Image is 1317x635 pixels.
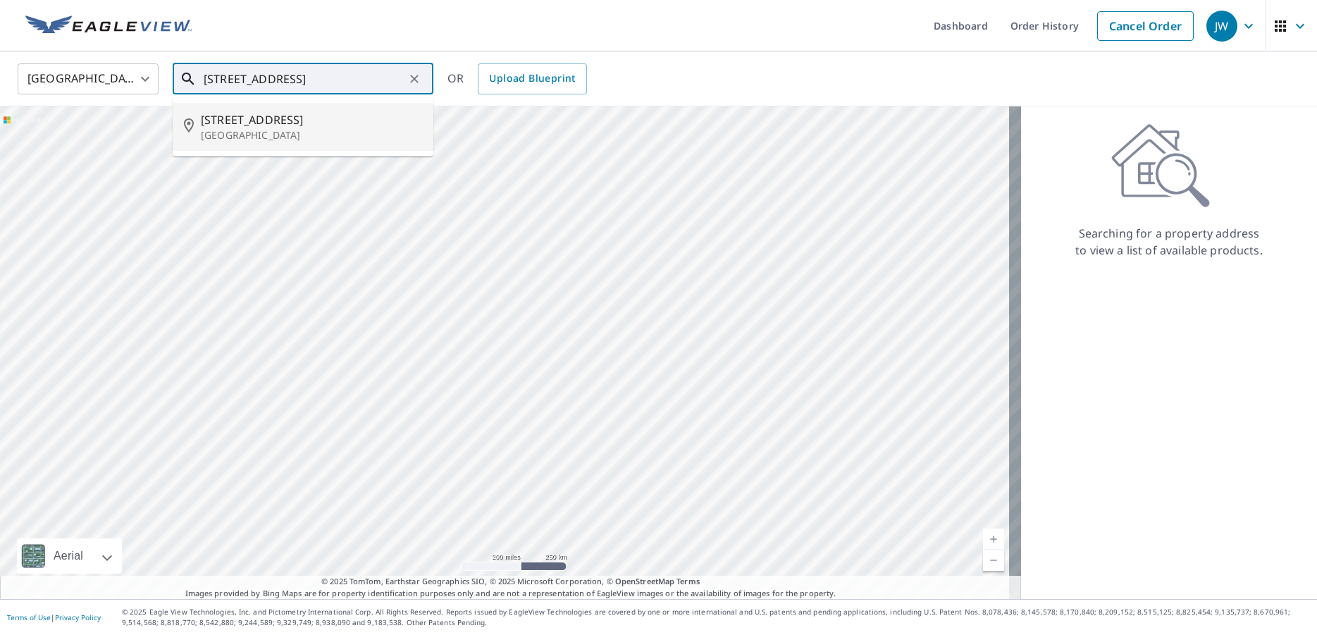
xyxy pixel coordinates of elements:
[983,550,1004,571] a: Current Level 5, Zoom Out
[321,576,700,588] span: © 2025 TomTom, Earthstar Geographics SIO, © 2025 Microsoft Corporation, ©
[615,576,674,586] a: OpenStreetMap
[204,59,404,99] input: Search by address or latitude-longitude
[201,128,422,142] p: [GEOGRAPHIC_DATA]
[7,613,101,622] p: |
[122,607,1310,628] p: © 2025 Eagle View Technologies, Inc. and Pictometry International Corp. All Rights Reserved. Repo...
[7,612,51,622] a: Terms of Use
[17,538,122,574] div: Aerial
[1206,11,1237,42] div: JW
[201,111,422,128] span: [STREET_ADDRESS]
[983,529,1004,550] a: Current Level 5, Zoom In
[1097,11,1194,41] a: Cancel Order
[478,63,586,94] a: Upload Blueprint
[1075,225,1263,259] p: Searching for a property address to view a list of available products.
[55,612,101,622] a: Privacy Policy
[447,63,587,94] div: OR
[489,70,575,87] span: Upload Blueprint
[676,576,700,586] a: Terms
[25,16,192,37] img: EV Logo
[18,59,159,99] div: [GEOGRAPHIC_DATA]
[404,69,424,89] button: Clear
[49,538,87,574] div: Aerial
